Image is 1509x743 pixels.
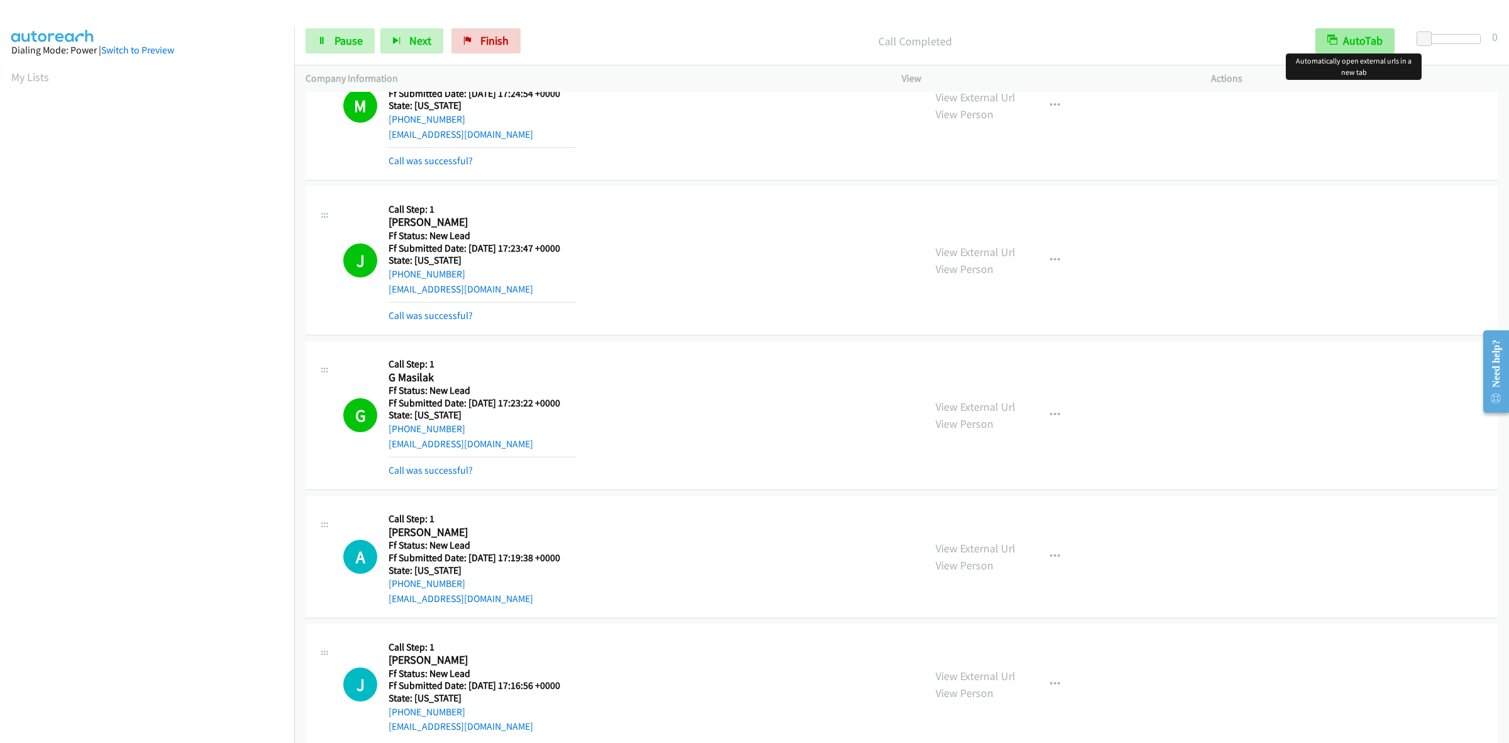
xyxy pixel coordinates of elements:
a: View External Url [936,90,1015,104]
h5: Ff Status: New Lead [389,384,576,397]
h5: Call Step: 1 [389,513,576,525]
a: [PHONE_NUMBER] [389,578,465,589]
p: Actions [1211,71,1498,86]
h5: Ff Status: New Lead [389,668,560,680]
h5: Ff Status: New Lead [389,230,576,242]
iframe: Resource Center [1473,321,1509,422]
h1: A [343,540,377,574]
h5: Ff Status: New Lead [389,539,576,552]
a: [PHONE_NUMBER] [389,113,465,125]
div: Automatically open external urls in a new tab [1286,53,1422,80]
a: [EMAIL_ADDRESS][DOMAIN_NAME] [389,283,533,295]
a: [PHONE_NUMBER] [389,423,465,435]
a: [EMAIL_ADDRESS][DOMAIN_NAME] [389,720,533,732]
h5: Call Step: 1 [389,203,576,216]
iframe: Dialpad [11,97,294,695]
a: Call was successful? [389,464,473,476]
a: View External Url [936,245,1015,259]
p: Call Completed [538,33,1293,50]
a: View Person [936,558,993,573]
h5: Ff Submitted Date: [DATE] 17:19:38 +0000 [389,552,576,564]
a: View Person [936,107,993,121]
a: Switch to Preview [101,44,174,56]
h1: G [343,398,377,432]
h5: State: [US_STATE] [389,692,560,705]
h5: Ff Submitted Date: [DATE] 17:23:47 +0000 [389,242,576,255]
a: [PHONE_NUMBER] [389,706,465,718]
h5: Ff Submitted Date: [DATE] 17:16:56 +0000 [389,679,560,692]
a: [EMAIL_ADDRESS][DOMAIN_NAME] [389,438,533,450]
a: My Lists [11,70,49,84]
h2: [PERSON_NAME] [389,653,560,668]
a: Finish [451,28,521,53]
a: View Person [936,416,993,431]
h5: State: [US_STATE] [389,99,576,112]
h5: Call Step: 1 [389,641,560,654]
h5: State: [US_STATE] [389,409,576,422]
a: View External Url [936,669,1015,683]
p: View [902,71,1188,86]
p: Company Information [306,71,879,86]
a: [PHONE_NUMBER] [389,268,465,280]
h2: G Masilak [389,371,576,385]
a: View Person [936,686,993,700]
h1: J [343,243,377,277]
h1: J [343,668,377,701]
h5: State: [US_STATE] [389,564,576,577]
span: Finish [480,33,509,48]
div: Dialing Mode: Power | [11,43,283,58]
h5: State: [US_STATE] [389,254,576,267]
a: View External Url [936,399,1015,414]
h1: M [343,89,377,123]
div: The call is yet to be attempted [343,668,377,701]
h2: [PERSON_NAME] [389,525,576,540]
a: View External Url [936,541,1015,556]
a: [EMAIL_ADDRESS][DOMAIN_NAME] [389,128,533,140]
a: Call was successful? [389,155,473,167]
div: 0 [1492,28,1498,45]
button: AutoTab [1315,28,1395,53]
button: Next [380,28,443,53]
span: Next [409,33,431,48]
h5: Ff Submitted Date: [DATE] 17:24:54 +0000 [389,87,576,100]
div: Delay between calls (in seconds) [1423,34,1481,44]
a: Call was successful? [389,310,473,321]
span: Pause [334,33,363,48]
a: Pause [306,28,375,53]
h2: [PERSON_NAME] [389,215,576,230]
a: [EMAIL_ADDRESS][DOMAIN_NAME] [389,593,533,605]
a: View Person [936,262,993,276]
h5: Ff Submitted Date: [DATE] 17:23:22 +0000 [389,397,576,410]
h5: Call Step: 1 [389,358,576,371]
